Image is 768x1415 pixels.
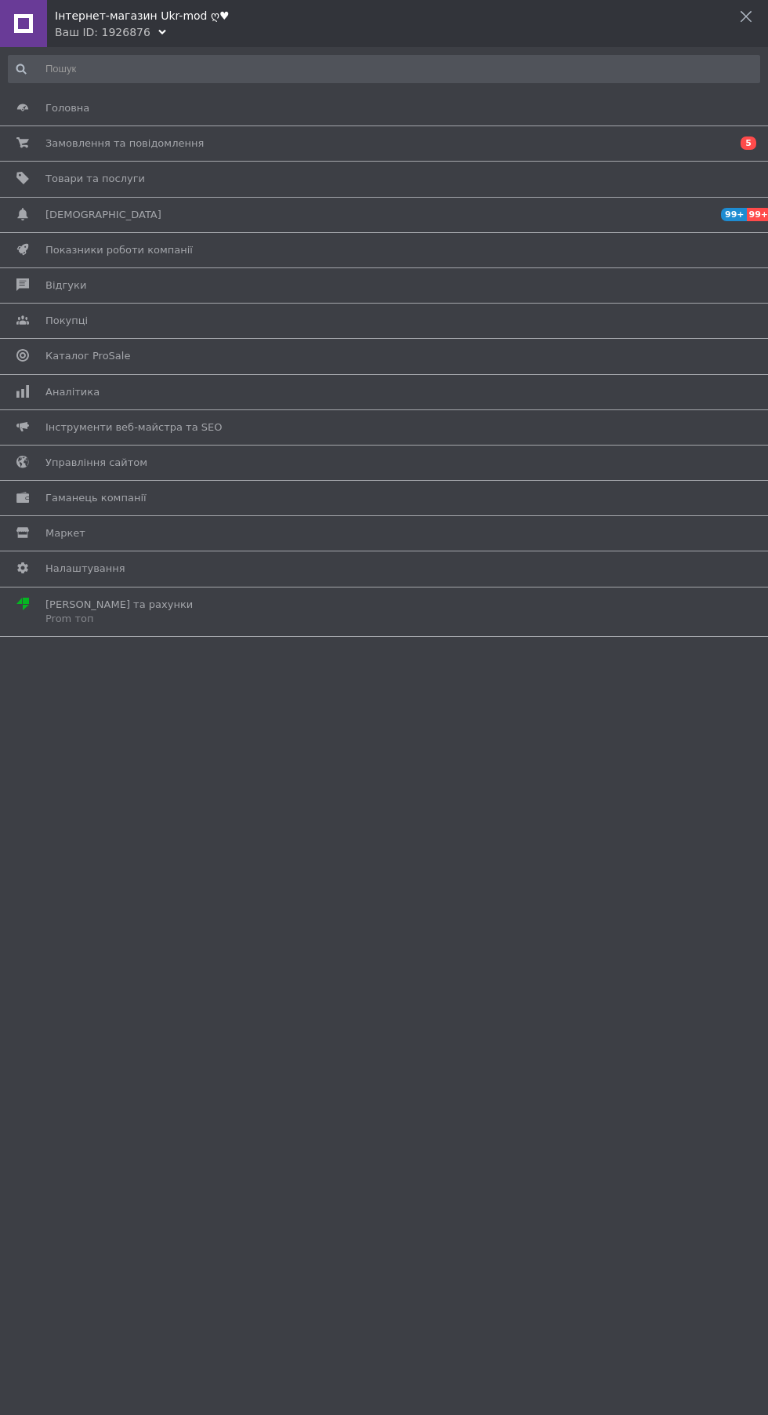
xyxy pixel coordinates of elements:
[741,136,756,150] span: 5
[45,526,85,540] span: Маркет
[45,278,86,293] span: Відгуки
[45,172,145,186] span: Товари та послуги
[45,385,100,399] span: Аналітика
[45,349,130,363] span: Каталог ProSale
[45,420,223,435] span: Інструменти веб-майстра та SEO
[45,208,161,222] span: [DEMOGRAPHIC_DATA]
[45,491,147,505] span: Гаманець компанії
[45,136,204,151] span: Замовлення та повідомлення
[45,314,88,328] span: Покупці
[8,55,760,83] input: Пошук
[45,612,193,626] div: Prom топ
[721,208,747,221] span: 99+
[45,243,193,257] span: Показники роботи компанії
[45,562,125,576] span: Налаштування
[45,101,89,115] span: Головна
[55,24,150,40] div: Ваш ID: 1926876
[45,598,193,626] span: [PERSON_NAME] та рахунки
[45,456,147,470] span: Управління сайтом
